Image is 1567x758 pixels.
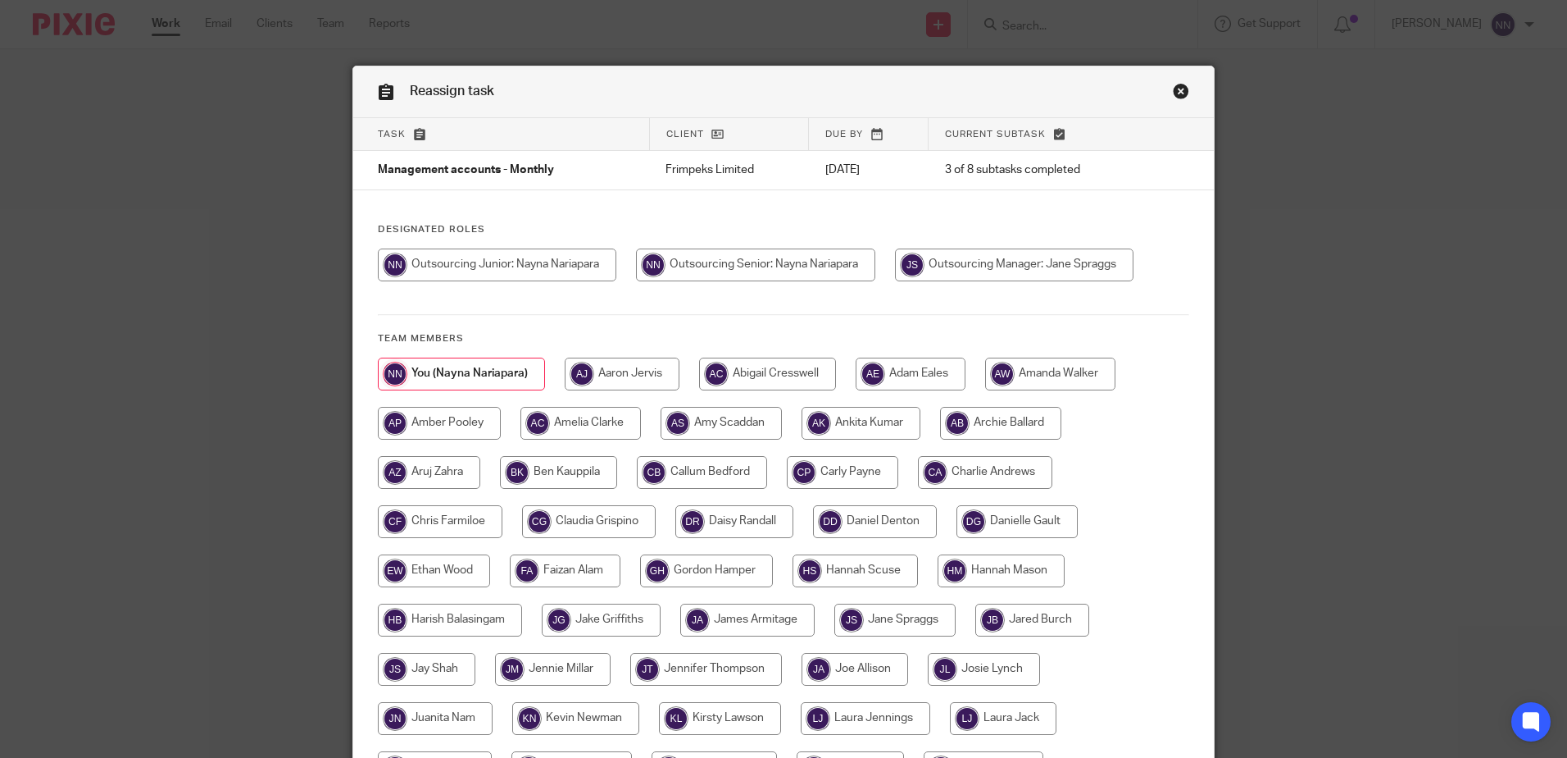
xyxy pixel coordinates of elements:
span: Reassign task [410,84,494,98]
span: Management accounts - Monthly [378,165,554,176]
p: Frimpeks Limited [665,162,792,178]
a: Close this dialog window [1173,83,1189,105]
span: Task [378,130,406,139]
p: [DATE] [825,162,912,178]
td: 3 of 8 subtasks completed [929,151,1149,190]
h4: Team members [378,332,1189,345]
span: Current subtask [945,130,1046,139]
span: Due by [825,130,863,139]
h4: Designated Roles [378,223,1189,236]
span: Client [666,130,704,139]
